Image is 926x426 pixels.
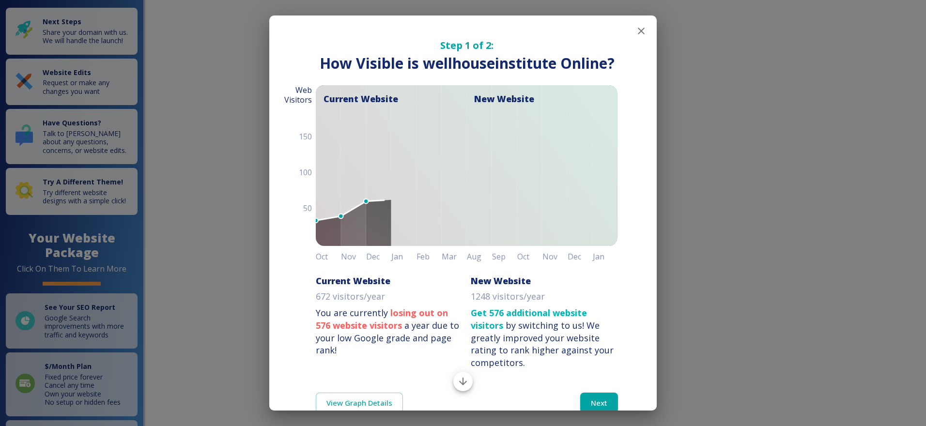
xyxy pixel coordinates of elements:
[442,250,467,263] h6: Mar
[568,250,593,263] h6: Dec
[471,307,618,369] p: by switching to us!
[542,250,568,263] h6: Nov
[316,275,390,287] h6: Current Website
[467,250,492,263] h6: Aug
[517,250,542,263] h6: Oct
[366,250,391,263] h6: Dec
[593,250,618,263] h6: Jan
[471,319,614,368] div: We greatly improved your website rating to rank higher against your competitors.
[316,290,385,303] p: 672 visitors/year
[417,250,442,263] h6: Feb
[580,393,618,413] button: Next
[391,250,417,263] h6: Jan
[471,307,587,331] strong: Get 576 additional website visitors
[316,393,403,413] a: View Graph Details
[316,307,448,331] strong: losing out on 576 website visitors
[471,275,531,287] h6: New Website
[316,250,341,263] h6: Oct
[471,290,545,303] p: 1248 visitors/year
[316,307,463,357] p: You are currently a year due to your low Google grade and page rank!
[453,372,473,391] button: Scroll to bottom
[341,250,366,263] h6: Nov
[492,250,517,263] h6: Sep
